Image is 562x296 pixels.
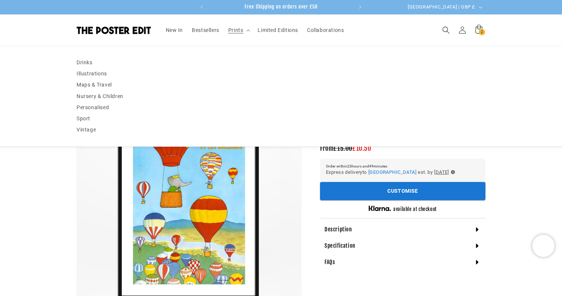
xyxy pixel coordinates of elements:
[307,27,344,33] span: Collaborations
[324,226,352,233] h4: Description
[303,22,348,38] a: Collaborations
[324,258,335,266] h4: FAQs
[77,79,485,90] a: Maps & Travel
[434,168,449,176] span: [DATE]
[192,27,219,33] span: Bestsellers
[326,165,479,168] h6: Order within 23 hours and 49 minutes
[77,124,485,135] a: Vintage
[161,22,188,38] a: New In
[77,91,485,102] a: Nursery & Children
[245,4,318,10] span: Free Shipping on orders over £50
[77,113,485,124] a: Sport
[258,27,298,33] span: Limited Editions
[324,242,355,250] h4: Specification
[408,3,475,11] span: [GEOGRAPHIC_DATA] | GBP £
[438,22,454,38] summary: Search
[77,68,485,79] a: Illustrations
[74,23,154,37] a: The Poster Edit
[368,169,416,175] span: [GEOGRAPHIC_DATA]
[166,27,183,33] span: New In
[393,206,437,212] h5: available at checkout
[253,22,303,38] a: Limited Editions
[368,168,416,176] button: [GEOGRAPHIC_DATA]
[77,102,485,113] a: Personalised
[187,22,224,38] a: Bestsellers
[224,22,253,38] summary: Prints
[481,29,483,35] span: 2
[77,57,485,68] a: Drinks
[320,144,485,153] h3: From
[333,144,352,152] span: £15.00
[326,168,367,176] span: Express delivery to
[320,182,485,200] button: Customise
[228,27,243,33] span: Prints
[352,144,371,152] span: £10.50
[532,235,555,257] iframe: Chatra live chat
[77,26,151,34] img: The Poster Edit
[320,182,485,200] div: outlined primary button group
[418,168,433,176] span: est. by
